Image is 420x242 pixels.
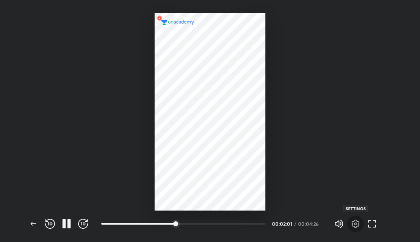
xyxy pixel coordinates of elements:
img: wMgqJGBwKWe8AAAAABJRU5ErkJggg== [155,13,165,23]
div: 00:02:01 [272,221,293,226]
div: / [294,221,296,226]
div: 00:04:26 [298,221,321,226]
div: Settings [344,205,368,212]
img: logo.2a7e12a2.svg [161,20,194,25]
